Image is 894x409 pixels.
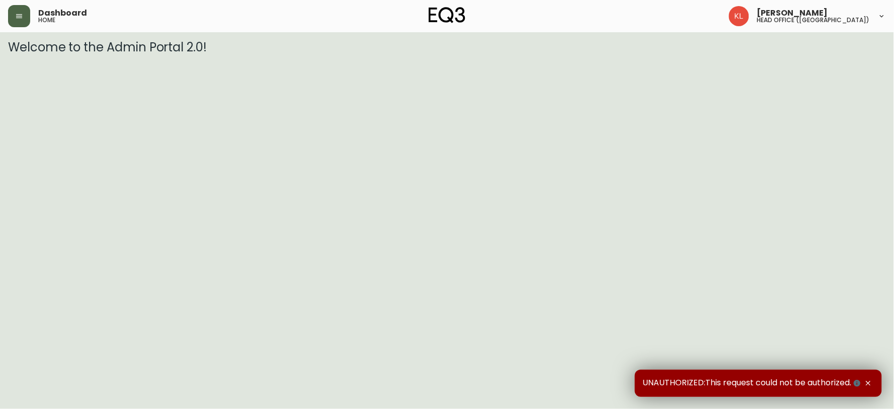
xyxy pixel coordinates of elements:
h5: head office ([GEOGRAPHIC_DATA]) [757,17,870,23]
span: Dashboard [38,9,87,17]
h5: home [38,17,55,23]
img: logo [429,7,466,23]
img: 2c0c8aa7421344cf0398c7f872b772b5 [729,6,749,26]
span: UNAUTHORIZED:This request could not be authorized. [643,378,863,389]
span: [PERSON_NAME] [757,9,828,17]
h3: Welcome to the Admin Portal 2.0! [8,40,886,54]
